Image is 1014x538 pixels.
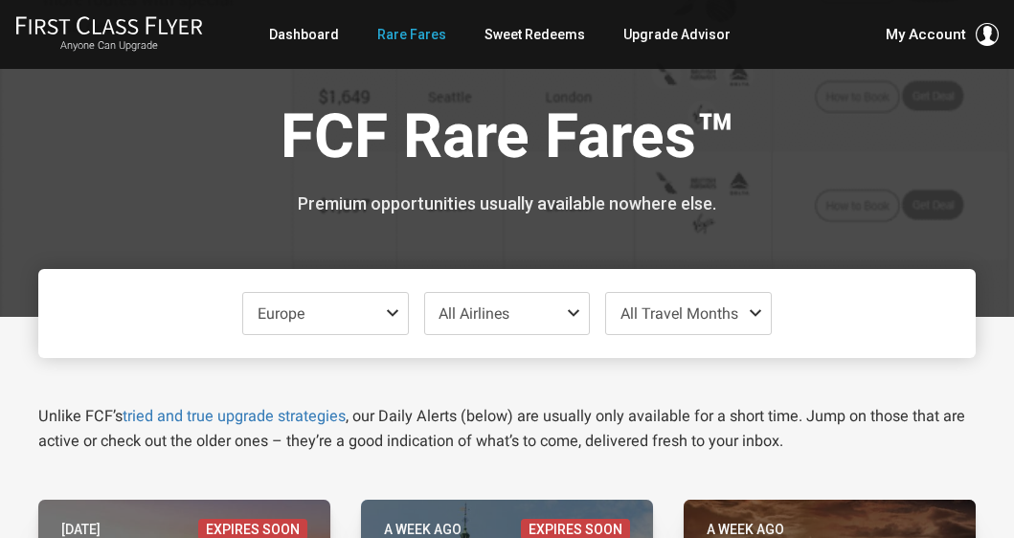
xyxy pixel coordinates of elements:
span: All Travel Months [620,304,738,323]
span: All Airlines [439,304,509,323]
h3: Premium opportunities usually available nowhere else. [281,194,734,213]
span: Europe [258,304,304,323]
button: My Account [886,23,999,46]
a: Sweet Redeems [484,17,585,52]
a: First Class FlyerAnyone Can Upgrade [15,15,203,54]
a: Upgrade Advisor [623,17,731,52]
h1: FCF Rare Fares™ [281,103,734,177]
p: Unlike FCF’s , our Daily Alerts (below) are usually only available for a short time. Jump on thos... [38,404,976,454]
a: Rare Fares [377,17,446,52]
a: tried and true upgrade strategies [123,407,346,425]
span: My Account [886,23,966,46]
a: Dashboard [269,17,339,52]
small: Anyone Can Upgrade [15,39,203,53]
img: First Class Flyer [15,15,203,35]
